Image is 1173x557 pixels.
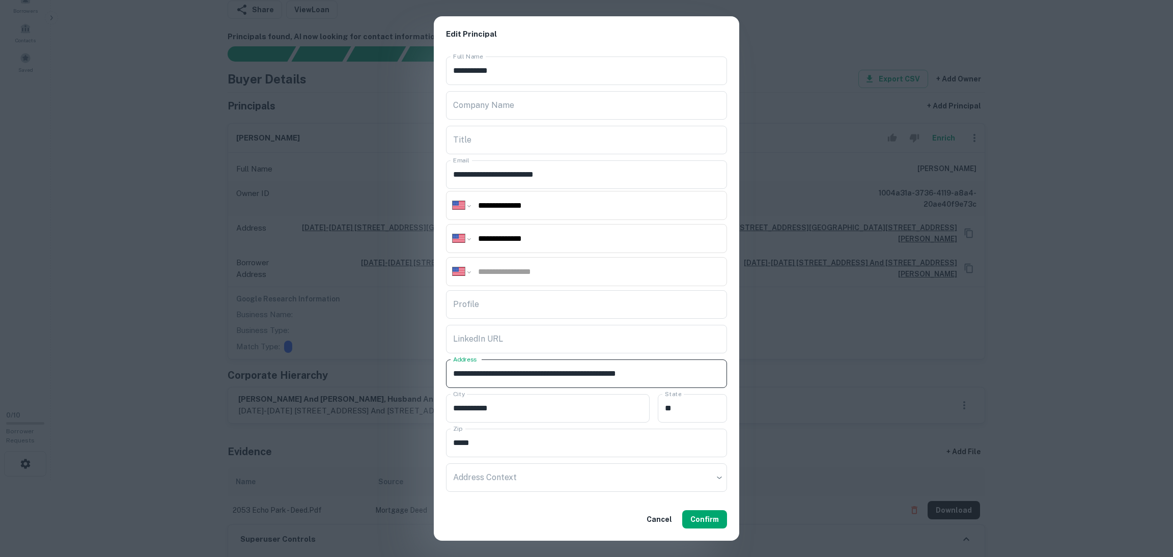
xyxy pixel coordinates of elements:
[682,510,727,528] button: Confirm
[453,389,465,398] label: City
[446,463,727,492] div: ​
[643,510,676,528] button: Cancel
[453,424,462,433] label: Zip
[434,16,739,52] h2: Edit Principal
[665,389,681,398] label: State
[1122,476,1173,524] iframe: Chat Widget
[453,156,469,164] label: Email
[453,52,483,61] label: Full Name
[453,355,477,364] label: Address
